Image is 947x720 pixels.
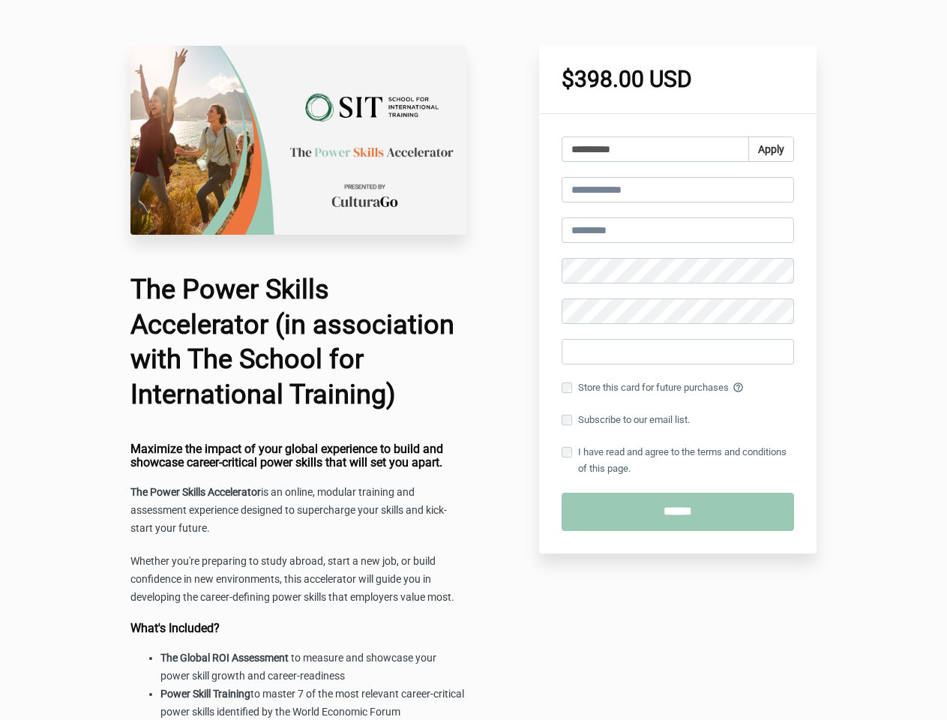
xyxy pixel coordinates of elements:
[562,444,794,477] label: I have read and agree to the terms and conditions of this page.
[562,412,690,428] label: Subscribe to our email list.
[562,382,572,393] input: Store this card for future purchases
[130,46,466,235] img: 85fb1af-be62-5a2c-caf1-d0f1c43b8a70_The_School_for_International_Training.png
[160,649,466,685] li: to measure and showcase your power skill growth and career-readiness
[130,442,466,469] h4: Maximize the impact of your global experience to build and showcase career-critical power skills ...
[130,272,466,412] h1: The Power Skills Accelerator (in association with The School for International Training)
[160,688,250,700] strong: Power Skill Training
[130,486,261,498] strong: The Power Skills Accelerator
[130,484,466,538] p: is an online, modular training and assessment experience designed to supercharge your skills and ...
[130,622,466,635] h4: What's Included?
[748,136,794,162] button: Apply
[562,68,794,91] h1: $398.00 USD
[562,379,794,396] label: Store this card for future purchases
[562,447,572,457] input: I have read and agree to the terms and conditions of this page.
[562,415,572,425] input: Subscribe to our email list.
[160,652,289,664] strong: The Global ROI Assessment
[570,340,786,367] iframe: Secure card payment input frame
[130,553,466,607] p: Whether you're preparing to study abroad, start a new job, or build confidence in new environment...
